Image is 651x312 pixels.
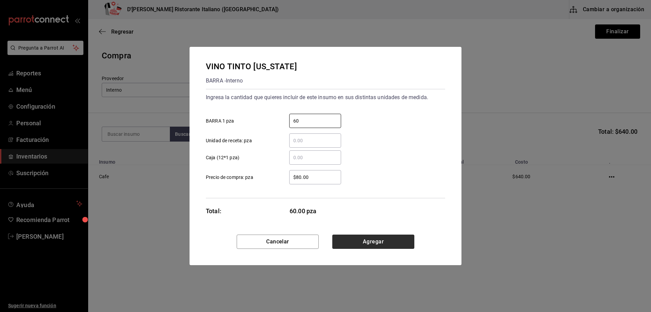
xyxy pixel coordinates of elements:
div: Ingresa la cantidad que quieres incluir de este insumo en sus distintas unidades de medida. [206,92,445,103]
input: BARRA 1 pza [289,117,341,125]
button: Agregar [332,235,414,249]
input: Caja (12*1 pza) [289,153,341,162]
span: Unidad de receta: pza [206,137,252,144]
div: Total: [206,206,221,216]
input: Unidad de receta: pza [289,136,341,145]
span: Caja (12*1 pza) [206,154,239,161]
div: BARRA - Interno [206,75,297,86]
div: VINO TINTO [US_STATE] [206,60,297,73]
span: 60.00 pza [290,206,341,216]
input: Precio de compra: pza [289,173,341,181]
span: BARRA 1 pza [206,117,234,125]
span: Precio de compra: pza [206,174,253,181]
button: Cancelar [237,235,319,249]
